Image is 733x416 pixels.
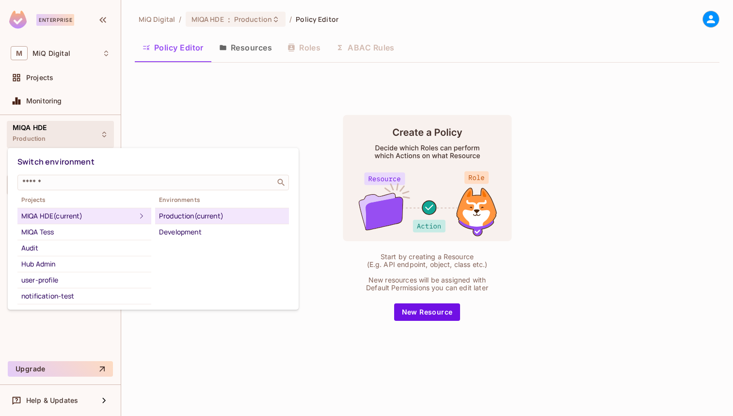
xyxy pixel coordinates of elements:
span: Switch environment [17,156,95,167]
span: Projects [17,196,151,204]
div: notification-test [21,290,147,302]
div: user-profile [21,274,147,286]
div: MIQA HDE (current) [21,210,136,222]
div: Development [159,226,285,238]
div: Production (current) [159,210,285,222]
div: Hub Admin [21,258,147,270]
div: MIQA Tess [21,226,147,238]
div: Audit [21,242,147,254]
span: Environments [155,196,289,204]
